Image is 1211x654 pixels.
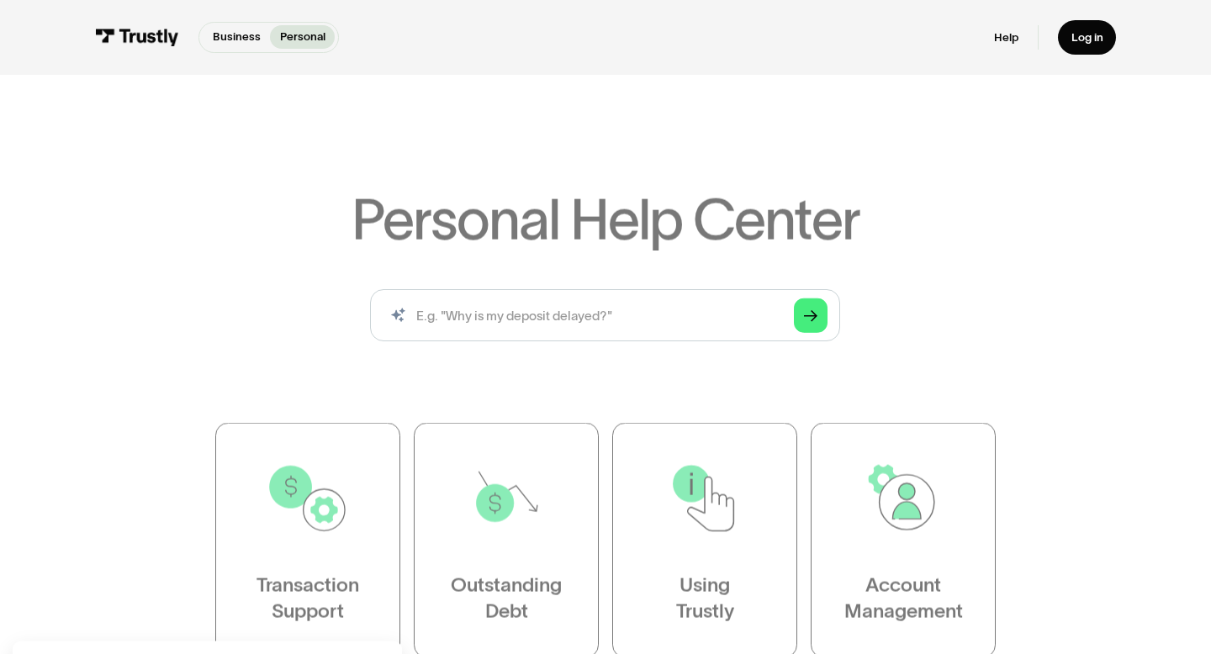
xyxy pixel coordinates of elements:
h1: Personal Help Center [352,191,859,247]
img: Trustly Logo [95,29,179,46]
input: search [370,289,840,341]
div: Log in [1071,30,1103,45]
div: Outstanding Debt [451,572,562,625]
p: Personal [280,29,325,45]
p: Business [213,29,261,45]
a: Business [203,25,270,49]
div: Transaction Support [256,572,359,625]
a: Personal [270,25,335,49]
div: Using Trustly [676,572,734,625]
a: Help [994,30,1018,45]
a: Log in [1058,20,1116,55]
div: Account Management [844,572,963,625]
